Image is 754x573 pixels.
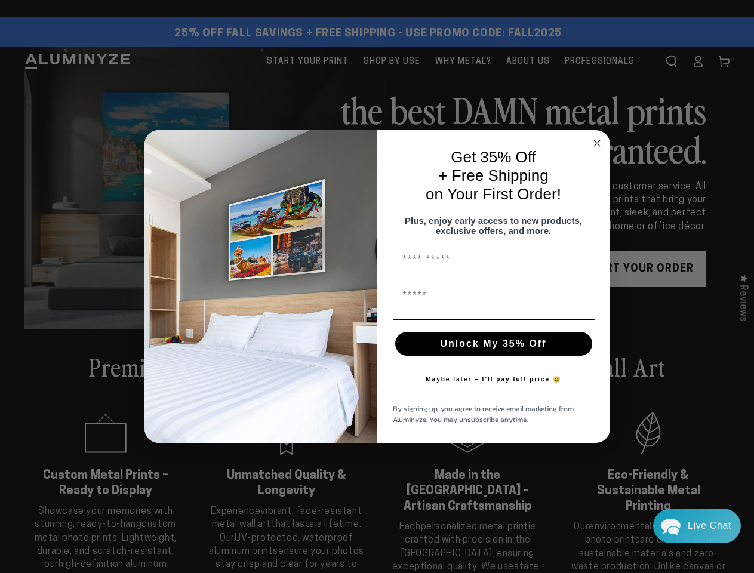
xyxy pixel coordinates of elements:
button: Maybe later – I’ll pay full price 😅 [420,368,567,392]
span: Plus, enjoy early access to new products, exclusive offers, and more. [405,215,582,236]
span: Get 35% Off [451,148,536,166]
div: Contact Us Directly [688,509,731,543]
img: 728e4f65-7e6c-44e2-b7d1-0292a396982f.jpeg [144,130,377,443]
div: Chat widget toggle [653,509,741,543]
button: Close dialog [590,136,604,150]
span: on Your First Order! [426,185,561,203]
button: Unlock My 35% Off [395,332,592,356]
span: + Free Shipping [438,167,548,184]
span: By signing up, you agree to receive email marketing from Aluminyze. You may unsubscribe anytime. [393,403,574,425]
